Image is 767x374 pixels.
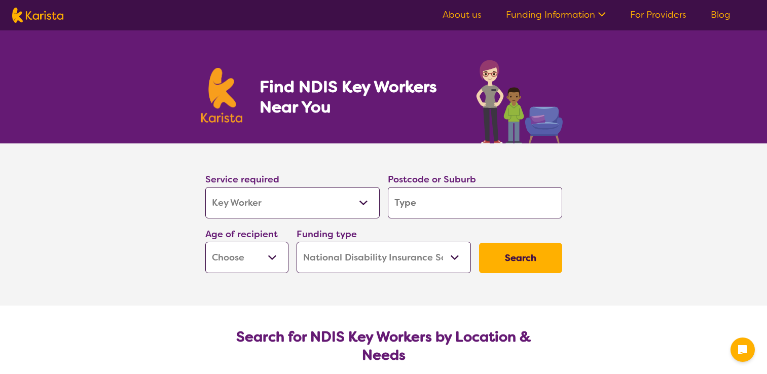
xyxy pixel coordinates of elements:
label: Service required [205,173,279,185]
h1: Find NDIS Key Workers Near You [260,77,456,117]
label: Funding type [297,228,357,240]
label: Postcode or Suburb [388,173,476,185]
a: For Providers [630,9,686,21]
h2: Search for NDIS Key Workers by Location & Needs [213,328,554,364]
img: Karista logo [201,68,243,123]
img: Karista logo [12,8,63,23]
input: Type [388,187,562,218]
a: Blog [711,9,731,21]
a: About us [443,9,482,21]
a: Funding Information [506,9,606,21]
button: Search [479,243,562,273]
img: key-worker [473,55,566,143]
label: Age of recipient [205,228,278,240]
